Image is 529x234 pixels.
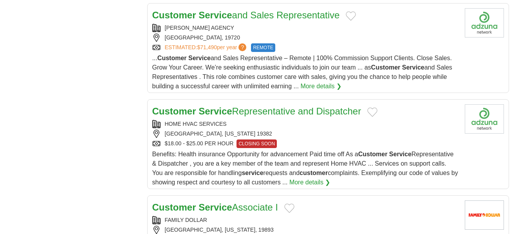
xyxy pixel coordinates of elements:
a: ESTIMATED:$71,490per year? [165,43,248,52]
a: Customer Serviceand Sales Representative [152,10,340,20]
strong: Service [389,151,412,157]
img: Family Dollar Stores logo [465,200,504,230]
strong: Customer [152,202,196,213]
button: Add to favorite jobs [284,204,294,213]
span: ... and Sales Representative – Remote | 100% Commission Support Clients. Close Sales. Grow Your C... [152,55,452,89]
strong: Service [402,64,424,71]
a: More details ❯ [300,82,341,91]
span: Benefits: Health insurance Opportunity for advancement Paid time off As a Representative & Dispat... [152,151,458,186]
div: HOME HVAC SERVICES [152,120,459,128]
div: [GEOGRAPHIC_DATA], 19720 [152,34,459,42]
span: ? [238,43,246,51]
strong: Customer [358,151,388,157]
img: Company logo [465,104,504,134]
strong: customer [300,170,328,176]
button: Add to favorite jobs [346,11,356,21]
img: Company logo [465,8,504,38]
span: $71,490 [197,44,217,50]
div: [GEOGRAPHIC_DATA], [US_STATE], 19893 [152,226,459,234]
strong: Customer [152,10,196,20]
strong: Customer [152,106,196,116]
div: [PERSON_NAME] AGENCY [152,24,459,32]
strong: Service [199,106,232,116]
strong: Service [199,10,232,20]
strong: Service [188,55,211,61]
span: REMOTE [251,43,275,52]
strong: Customer [371,64,401,71]
strong: Service [199,202,232,213]
span: CLOSING SOON [237,139,277,148]
a: More details ❯ [289,178,330,187]
strong: service [242,170,263,176]
div: $18.00 - $25.00 PER HOUR [152,139,459,148]
button: Add to favorite jobs [367,107,377,117]
a: FAMILY DOLLAR [165,217,207,223]
strong: Customer [157,55,187,61]
a: Customer ServiceRepresentative and Dispatcher [152,106,361,116]
a: Customer ServiceAssociate I [152,202,278,213]
div: [GEOGRAPHIC_DATA], [US_STATE] 19382 [152,130,459,138]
